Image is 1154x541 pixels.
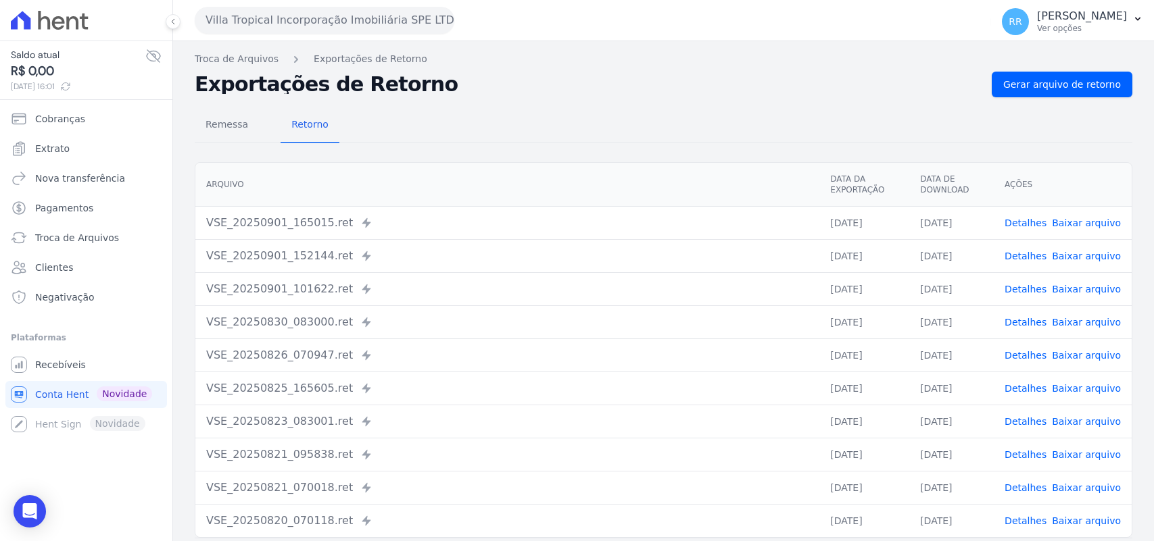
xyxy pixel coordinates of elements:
[35,112,85,126] span: Cobranças
[1003,78,1121,91] span: Gerar arquivo de retorno
[819,405,909,438] td: [DATE]
[991,3,1154,41] button: RR [PERSON_NAME] Ver opções
[35,290,95,304] span: Negativação
[1009,17,1021,26] span: RR
[819,206,909,239] td: [DATE]
[11,48,145,62] span: Saldo atual
[283,111,337,138] span: Retorno
[819,371,909,405] td: [DATE]
[1037,23,1127,34] p: Ver opções
[5,165,167,192] a: Nova transferência
[1005,251,1047,261] a: Detalhes
[206,281,809,297] div: VSE_20250901_101622.ret
[909,206,994,239] td: [DATE]
[197,111,256,138] span: Remessa
[819,163,909,207] th: Data da Exportação
[195,52,1132,66] nav: Breadcrumb
[819,239,909,272] td: [DATE]
[11,62,145,80] span: R$ 0,00
[819,338,909,371] td: [DATE]
[195,7,454,34] button: Villa Tropical Incorporação Imobiliária SPE LTDA
[992,72,1132,97] a: Gerar arquivo de retorno
[195,163,819,207] th: Arquivo
[35,388,89,401] span: Conta Hent
[5,284,167,311] a: Negativação
[994,163,1132,207] th: Ações
[1052,317,1121,328] a: Baixar arquivo
[819,504,909,537] td: [DATE]
[35,358,86,371] span: Recebíveis
[11,80,145,93] span: [DATE] 16:01
[11,330,162,346] div: Plataformas
[195,52,279,66] a: Troca de Arquivos
[314,52,427,66] a: Exportações de Retorno
[206,513,809,529] div: VSE_20250820_070118.ret
[14,495,46,527] div: Open Intercom Messenger
[1005,317,1047,328] a: Detalhes
[1005,383,1047,394] a: Detalhes
[97,386,152,401] span: Novidade
[1052,515,1121,526] a: Baixar arquivo
[1052,383,1121,394] a: Baixar arquivo
[5,351,167,378] a: Recebíveis
[206,215,809,231] div: VSE_20250901_165015.ret
[206,380,809,396] div: VSE_20250825_165605.ret
[5,105,167,132] a: Cobranças
[909,371,994,405] td: [DATE]
[909,471,994,504] td: [DATE]
[1052,449,1121,460] a: Baixar arquivo
[35,142,70,155] span: Extrato
[206,248,809,264] div: VSE_20250901_152144.ret
[909,504,994,537] td: [DATE]
[281,108,339,143] a: Retorno
[195,75,981,94] h2: Exportações de Retorno
[206,446,809,463] div: VSE_20250821_095838.ret
[1052,251,1121,261] a: Baixar arquivo
[35,261,73,274] span: Clientes
[909,239,994,272] td: [DATE]
[1005,350,1047,361] a: Detalhes
[909,163,994,207] th: Data de Download
[909,338,994,371] td: [DATE]
[819,305,909,338] td: [DATE]
[1005,515,1047,526] a: Detalhes
[206,347,809,363] div: VSE_20250826_070947.ret
[1052,350,1121,361] a: Baixar arquivo
[909,405,994,438] td: [DATE]
[1052,284,1121,294] a: Baixar arquivo
[1005,449,1047,460] a: Detalhes
[909,305,994,338] td: [DATE]
[11,105,162,438] nav: Sidebar
[206,413,809,430] div: VSE_20250823_083001.ret
[5,195,167,222] a: Pagamentos
[5,224,167,251] a: Troca de Arquivos
[1005,284,1047,294] a: Detalhes
[206,314,809,330] div: VSE_20250830_083000.ret
[1052,416,1121,427] a: Baixar arquivo
[1005,416,1047,427] a: Detalhes
[819,471,909,504] td: [DATE]
[195,108,259,143] a: Remessa
[5,254,167,281] a: Clientes
[819,438,909,471] td: [DATE]
[35,172,125,185] span: Nova transferência
[1005,217,1047,228] a: Detalhes
[5,135,167,162] a: Extrato
[206,480,809,496] div: VSE_20250821_070018.ret
[1052,482,1121,493] a: Baixar arquivo
[5,381,167,408] a: Conta Hent Novidade
[909,438,994,471] td: [DATE]
[909,272,994,305] td: [DATE]
[1037,9,1127,23] p: [PERSON_NAME]
[1005,482,1047,493] a: Detalhes
[819,272,909,305] td: [DATE]
[35,231,119,244] span: Troca de Arquivos
[1052,217,1121,228] a: Baixar arquivo
[35,201,93,215] span: Pagamentos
